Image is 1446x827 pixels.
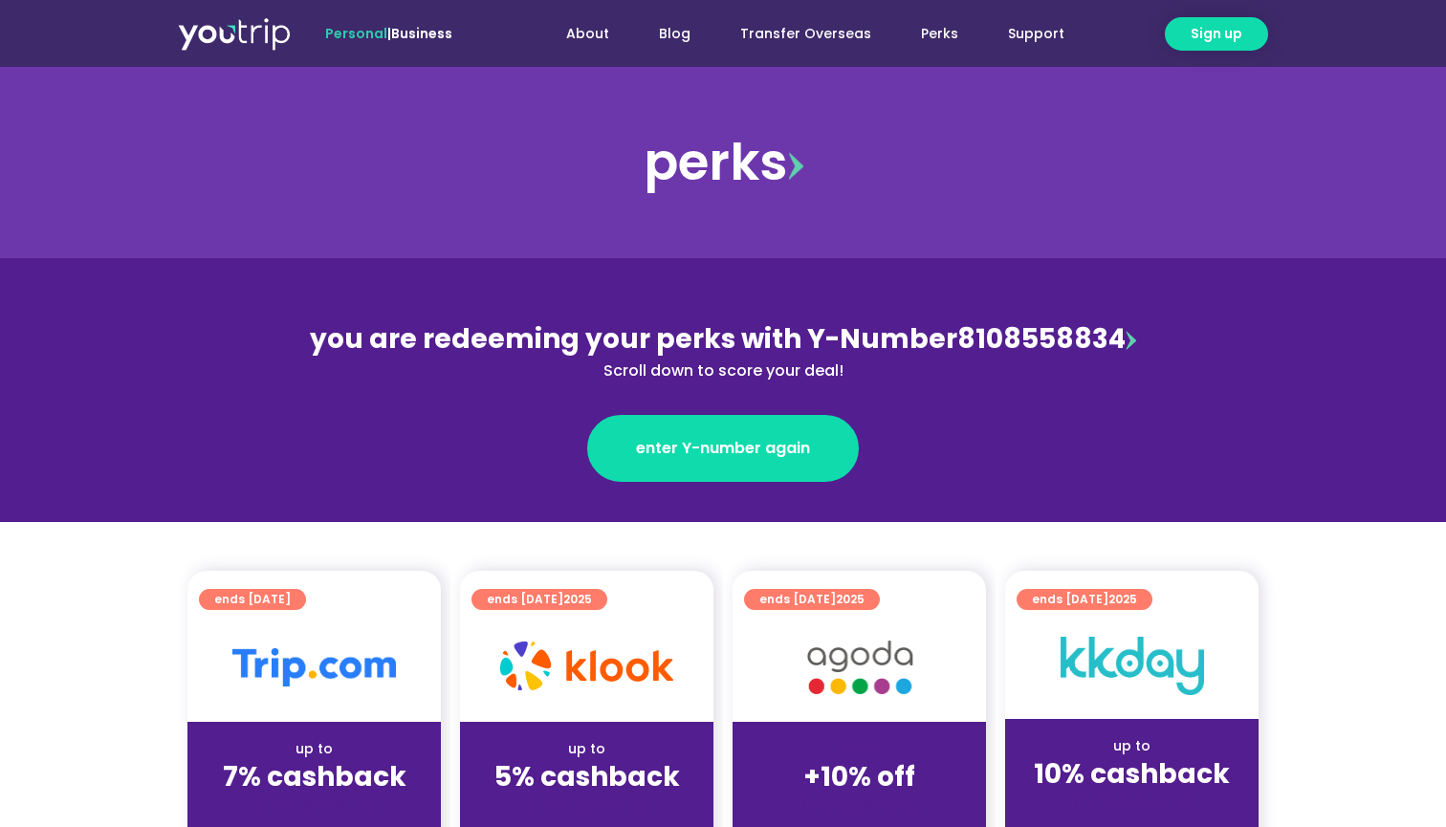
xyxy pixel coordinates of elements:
[203,794,426,815] div: (for stays only)
[504,16,1089,52] nav: Menu
[308,359,1138,382] div: Scroll down to score your deal!
[744,589,880,610] a: ends [DATE]2025
[471,589,607,610] a: ends [DATE]2025
[1020,792,1243,812] div: (for stays only)
[715,16,896,52] a: Transfer Overseas
[1191,24,1242,44] span: Sign up
[325,24,387,43] span: Personal
[1108,591,1137,607] span: 2025
[310,320,957,358] span: you are redeeming your perks with Y-Number
[983,16,1089,52] a: Support
[494,758,680,795] strong: 5% cashback
[1034,755,1230,793] strong: 10% cashback
[748,794,971,815] div: (for stays only)
[214,589,291,610] span: ends [DATE]
[391,24,452,43] a: Business
[563,591,592,607] span: 2025
[1165,17,1268,51] a: Sign up
[475,739,698,759] div: up to
[896,16,983,52] a: Perks
[634,16,715,52] a: Blog
[759,589,865,610] span: ends [DATE]
[1032,589,1137,610] span: ends [DATE]
[803,758,915,795] strong: +10% off
[1017,589,1152,610] a: ends [DATE]2025
[223,758,406,795] strong: 7% cashback
[325,24,452,43] span: |
[475,794,698,815] div: (for stays only)
[587,415,859,482] a: enter Y-number again
[1020,736,1243,756] div: up to
[636,437,810,460] span: enter Y-number again
[203,739,426,759] div: up to
[487,589,592,610] span: ends [DATE]
[199,589,306,610] a: ends [DATE]
[842,739,877,758] span: up to
[308,319,1138,382] div: 8108558834
[541,16,634,52] a: About
[836,591,865,607] span: 2025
